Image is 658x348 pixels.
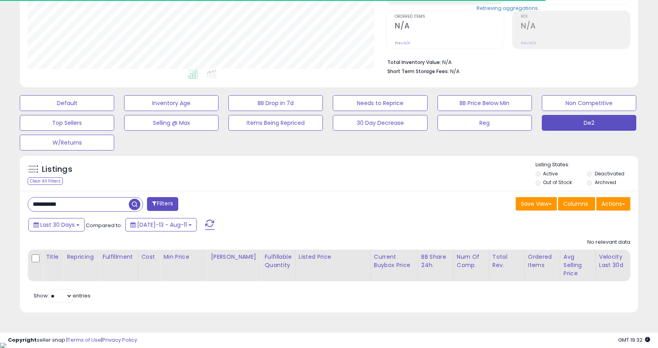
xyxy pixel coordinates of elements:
label: Active [543,170,558,177]
button: Actions [596,197,630,211]
span: Compared to: [86,222,122,229]
div: Avg Selling Price [564,253,592,278]
div: seller snap | | [8,337,137,344]
div: Clear All Filters [28,177,63,185]
button: Needs to Reprice [333,95,427,111]
h5: Listings [42,164,72,175]
div: BB Share 24h. [421,253,450,269]
label: Archived [595,179,616,186]
div: Velocity Last 30d [599,253,628,269]
label: Out of Stock [543,179,572,186]
button: Save View [516,197,557,211]
button: Items Being Repriced [228,115,323,131]
div: Min Price [163,253,204,261]
a: Terms of Use [68,336,101,344]
div: Total Rev. [492,253,521,269]
button: BB Drop in 7d [228,95,323,111]
button: Reg [437,115,532,131]
div: Cost [141,253,157,261]
p: Listing States: [535,161,638,169]
strong: Copyright [8,336,37,344]
div: Retrieving aggregations.. [477,4,540,11]
div: Current Buybox Price [374,253,415,269]
button: 30 Day Decrease [333,115,427,131]
span: Show: entries [34,292,90,299]
span: Last 30 Days [40,221,75,229]
button: Non Competitive [542,95,636,111]
button: Default [20,95,114,111]
span: Columns [563,200,588,208]
button: Last 30 Days [28,218,85,231]
div: [PERSON_NAME] [211,253,258,261]
button: Top Sellers [20,115,114,131]
button: BB Price Below Min [437,95,532,111]
div: Repricing [67,253,96,261]
div: Fulfillment [102,253,134,261]
span: 2025-09-11 19:32 GMT [618,336,650,344]
div: Fulfillable Quantity [264,253,292,269]
button: Filters [147,197,178,211]
span: [DATE]-13 - Aug-11 [137,221,187,229]
button: [DATE]-13 - Aug-11 [125,218,197,231]
div: Title [46,253,60,261]
button: Selling @ Max [124,115,219,131]
div: Listed Price [299,253,367,261]
button: Inventory Age [124,95,219,111]
div: No relevant data [587,239,630,246]
button: De2 [542,115,636,131]
div: Ordered Items [528,253,557,269]
button: W/Returns [20,135,114,150]
label: Deactivated [595,170,624,177]
button: Columns [558,197,595,211]
a: Privacy Policy [102,336,137,344]
div: Num of Comp. [457,253,486,269]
